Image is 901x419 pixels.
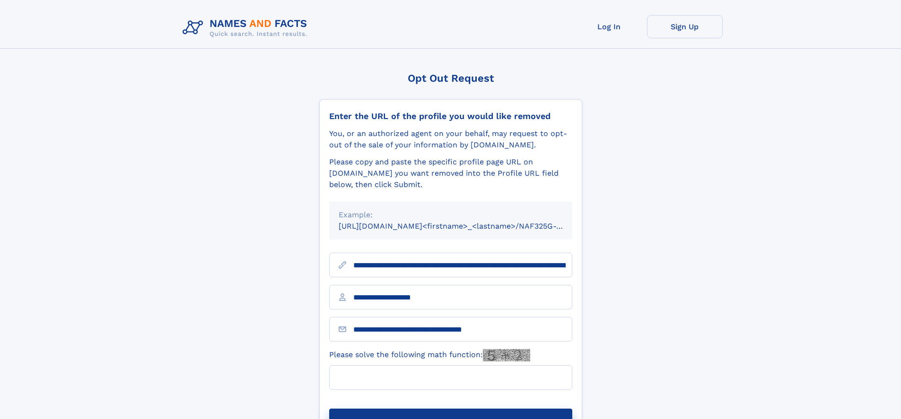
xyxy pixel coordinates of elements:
[339,222,590,231] small: [URL][DOMAIN_NAME]<firstname>_<lastname>/NAF325G-xxxxxxxx
[319,72,582,84] div: Opt Out Request
[647,15,723,38] a: Sign Up
[329,349,530,361] label: Please solve the following math function:
[329,128,572,151] div: You, or an authorized agent on your behalf, may request to opt-out of the sale of your informatio...
[571,15,647,38] a: Log In
[329,111,572,121] div: Enter the URL of the profile you would like removed
[179,15,315,41] img: Logo Names and Facts
[339,209,563,221] div: Example:
[329,156,572,190] div: Please copy and paste the specific profile page URL on [DOMAIN_NAME] you want removed into the Pr...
